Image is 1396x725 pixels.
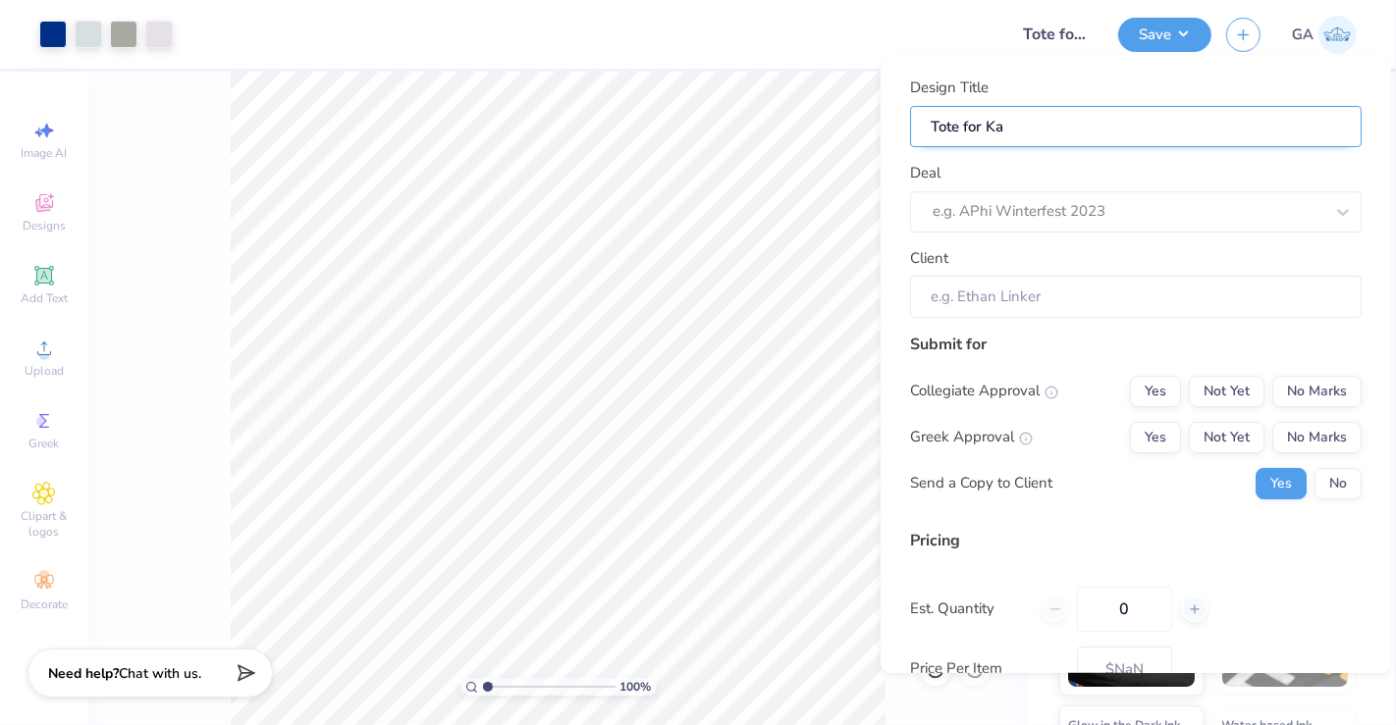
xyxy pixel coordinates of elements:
span: 100 % [620,678,652,696]
span: Chat with us. [119,664,201,683]
div: Greek Approval [910,426,1033,448]
div: Pricing [910,528,1362,551]
input: e.g. Ethan Linker [910,276,1362,318]
button: No [1315,467,1362,498]
input: – – [1077,586,1172,631]
div: Submit for [910,332,1362,355]
span: Image AI [22,145,68,161]
strong: Need help? [48,664,119,683]
label: Design Title [910,77,989,99]
button: No Marks [1272,375,1362,406]
span: Clipart & logos [10,508,79,540]
label: Est. Quantity [910,597,1027,620]
div: Send a Copy to Client [910,472,1052,494]
span: Add Text [21,290,68,306]
span: GA [1292,24,1314,46]
button: Save [1118,18,1211,52]
button: Not Yet [1189,375,1264,406]
button: Yes [1130,375,1181,406]
span: Designs [23,218,66,233]
button: Not Yet [1189,421,1264,452]
button: Yes [1256,467,1307,498]
label: Client [910,246,948,269]
span: Greek [29,436,60,451]
input: Untitled Design [1007,15,1103,54]
a: GA [1292,16,1357,54]
img: Gaurisha Aggarwal [1318,16,1357,54]
button: Yes [1130,421,1181,452]
label: Price Per Item [910,657,1062,680]
span: Decorate [21,596,68,612]
button: No Marks [1272,421,1362,452]
span: Upload [25,363,64,379]
div: Collegiate Approval [910,380,1058,402]
label: Deal [910,162,940,184]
